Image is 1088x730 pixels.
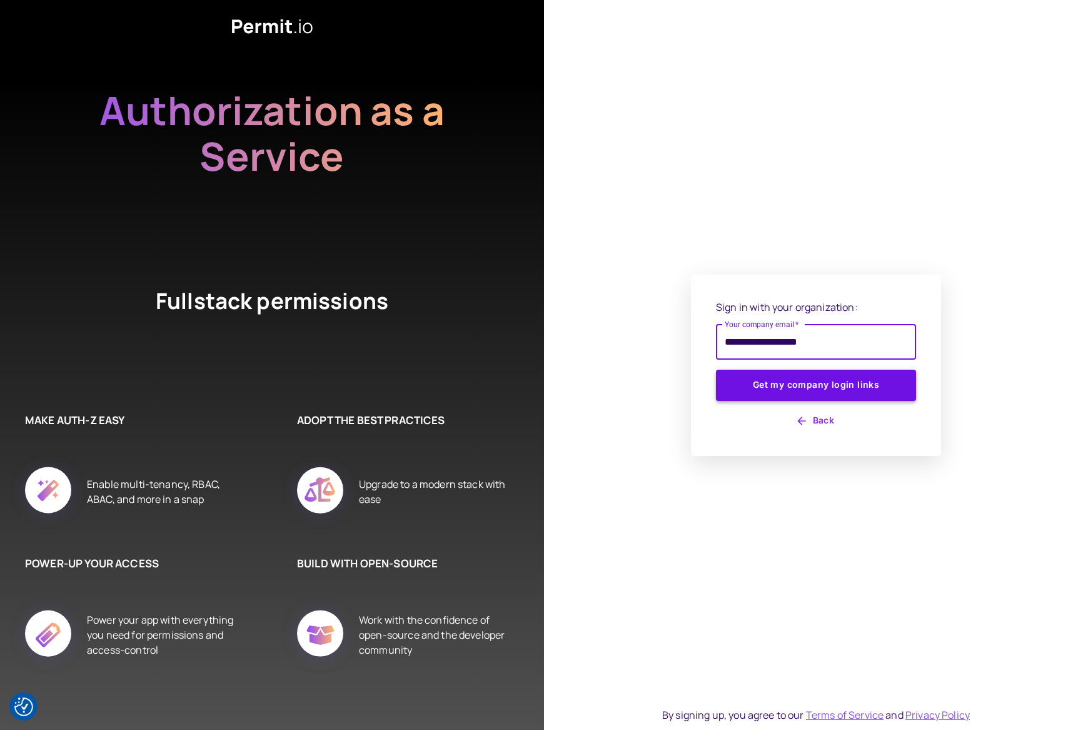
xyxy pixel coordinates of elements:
div: Work with the confidence of open-source and the developer community [359,596,506,674]
h6: MAKE AUTH-Z EASY [25,412,234,428]
h4: Fullstack permissions [109,286,435,362]
button: Back [716,411,916,431]
h6: ADOPT THE BEST PRACTICES [297,412,506,428]
h6: BUILD WITH OPEN-SOURCE [297,555,506,572]
div: By signing up, you agree to our and [662,707,970,722]
p: Sign in with your organization: [716,300,916,315]
div: Enable multi-tenancy, RBAC, ABAC, and more in a snap [87,453,234,530]
div: Upgrade to a modern stack with ease [359,453,506,530]
a: Privacy Policy [905,708,970,722]
h6: POWER-UP YOUR ACCESS [25,555,234,572]
a: Terms of Service [806,708,884,722]
h2: Authorization as a Service [59,88,485,225]
button: Get my company login links [716,370,916,401]
div: Power your app with everything you need for permissions and access-control [87,596,234,674]
img: Revisit consent button [14,697,33,716]
button: Consent Preferences [14,697,33,716]
label: Your company email [725,319,799,330]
